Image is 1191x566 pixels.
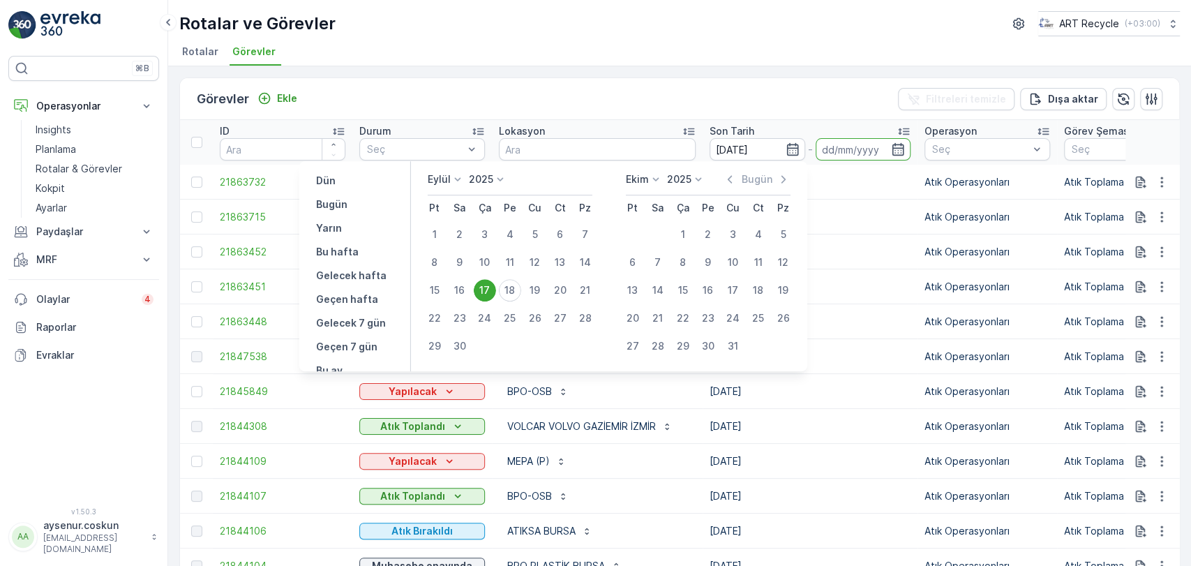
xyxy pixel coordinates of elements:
td: [DATE] [703,165,917,200]
p: ATIKSA BURSA [507,524,576,538]
p: Ekle [277,91,297,105]
div: 30 [449,335,471,357]
p: Yarın [316,221,342,235]
div: 16 [697,279,719,301]
p: Evraklar [36,348,153,362]
span: 21844107 [220,489,345,503]
p: Gelecek hafta [316,269,387,283]
div: 2 [449,223,471,246]
p: MRF [36,253,131,267]
div: 8 [424,251,446,274]
img: image_23.png [1038,16,1054,31]
div: 22 [424,307,446,329]
div: 17 [474,279,496,301]
p: Atık Bırakıldı [391,524,453,538]
div: 20 [622,307,644,329]
button: BPO-OSB [499,380,577,403]
button: ART Recycle(+03:00) [1038,11,1180,36]
button: Bugün [310,196,353,213]
div: 16 [449,279,471,301]
button: Geçen 7 gün [310,338,383,355]
a: 21844106 [220,524,345,538]
p: Bu ay [316,364,343,378]
div: 22 [672,307,694,329]
img: logo_light-DOdMpM7g.png [40,11,100,39]
div: 17 [722,279,744,301]
div: Toggle Row Selected [191,386,202,397]
span: Görevler [232,45,276,59]
div: 12 [772,251,795,274]
button: Atık Toplandı [359,418,485,435]
p: - [808,141,813,158]
div: 29 [424,335,446,357]
div: Toggle Row Selected [191,456,202,467]
input: dd/mm/yyyy [816,138,911,161]
button: Ekle [252,90,303,107]
div: 27 [549,307,571,329]
p: Atık Toplama [1064,385,1190,399]
div: 15 [424,279,446,301]
p: BPO-OSB [507,385,552,399]
th: Çarşamba [472,195,497,221]
p: Gelecek 7 gün [316,316,386,330]
a: 21863452 [220,245,345,259]
p: Geçen hafta [316,292,378,306]
p: Atık Toplandı [380,489,445,503]
div: Toggle Row Selected [191,211,202,223]
div: 7 [574,223,597,246]
div: 19 [772,279,795,301]
p: Seç [932,142,1028,156]
p: Dışa aktar [1048,92,1098,106]
div: 27 [622,335,644,357]
div: 30 [697,335,719,357]
div: 9 [697,251,719,274]
div: 13 [549,251,571,274]
div: 18 [499,279,521,301]
div: 10 [474,251,496,274]
div: 20 [549,279,571,301]
div: 3 [474,223,496,246]
div: 12 [524,251,546,274]
p: Atık Operasyonları [924,315,1050,329]
p: Rotalar ve Görevler [179,13,336,35]
p: Geçen 7 gün [316,340,377,354]
div: Toggle Row Selected [191,421,202,432]
p: aysenur.coskun [43,519,144,533]
th: Pazartesi [620,195,645,221]
a: Raporlar [8,313,159,341]
a: Olaylar4 [8,285,159,313]
button: Atık Bırakıldı [359,523,485,539]
a: 21863448 [220,315,345,329]
p: Eylül [428,172,451,186]
div: 31 [722,335,744,357]
a: 21863715 [220,210,345,224]
div: Toggle Row Selected [191,526,202,537]
div: Toggle Row Selected [191,281,202,292]
a: 21844308 [220,419,345,433]
th: Cumartesi [746,195,771,221]
div: 14 [647,279,669,301]
td: [DATE] [703,514,917,549]
td: [DATE] [703,200,917,234]
input: Ara [499,138,696,161]
p: Atık Toplama [1064,419,1190,433]
div: 10 [722,251,744,274]
div: 11 [747,251,770,274]
p: Durum [359,124,391,138]
div: 2 [697,223,719,246]
div: 6 [622,251,644,274]
div: 29 [672,335,694,357]
p: Atık Toplama [1064,210,1190,224]
p: Atık Toplama [1064,454,1190,468]
div: 23 [449,307,471,329]
div: 8 [672,251,694,274]
button: BPO-OSB [499,485,577,507]
p: Atık Operasyonları [924,454,1050,468]
span: v 1.50.3 [8,507,159,516]
div: Toggle Row Selected [191,246,202,258]
p: 4 [144,294,151,305]
p: Operasyonlar [36,99,131,113]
